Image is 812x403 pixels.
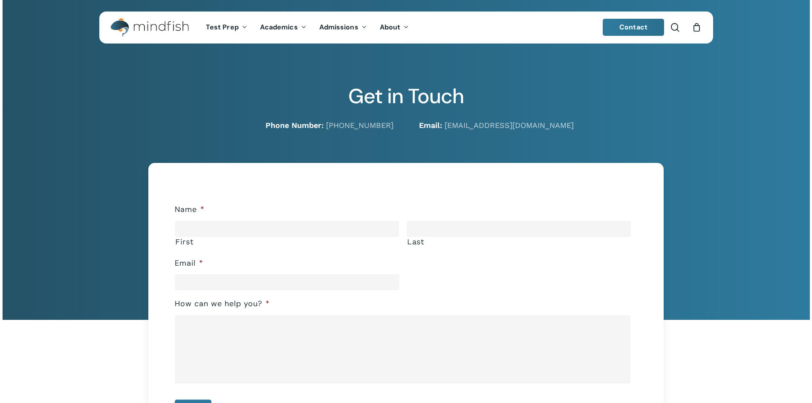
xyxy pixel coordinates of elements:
a: Test Prep [199,24,254,31]
span: Test Prep [206,23,239,32]
strong: Phone Number: [266,121,324,130]
strong: Email: [419,121,442,130]
a: About [373,24,416,31]
nav: Main Menu [199,12,415,43]
label: First [175,238,399,246]
span: About [380,23,401,32]
h2: Get in Touch [99,84,713,109]
header: Main Menu [99,12,713,43]
a: [EMAIL_ADDRESS][DOMAIN_NAME] [445,121,574,130]
span: Contact [619,23,647,32]
label: Name [175,205,205,215]
a: Contact [603,19,664,36]
label: Last [407,238,631,246]
a: Admissions [313,24,373,31]
a: [PHONE_NUMBER] [326,121,393,130]
span: Academics [260,23,298,32]
label: How can we help you? [175,299,270,309]
span: Admissions [319,23,358,32]
a: Academics [254,24,313,31]
a: Cart [692,23,702,32]
label: Email [175,258,203,268]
